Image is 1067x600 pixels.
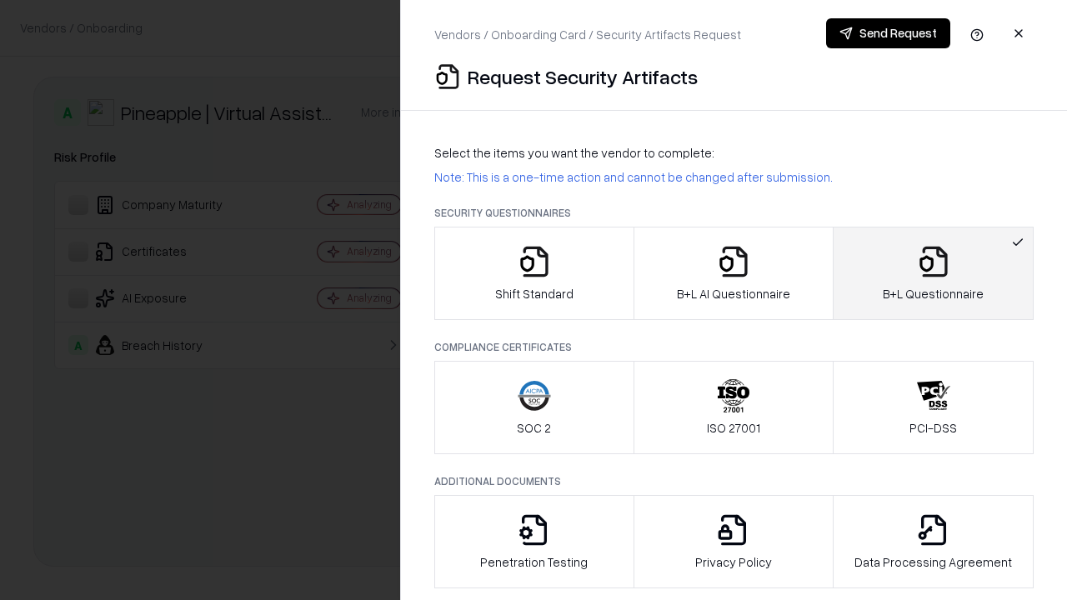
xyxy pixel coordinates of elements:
button: Privacy Policy [634,495,834,588]
p: Note: This is a one-time action and cannot be changed after submission. [434,168,1034,186]
p: B+L Questionnaire [883,285,984,302]
button: B+L AI Questionnaire [634,227,834,320]
p: Penetration Testing [480,553,588,571]
button: Shift Standard [434,227,634,320]
button: Penetration Testing [434,495,634,588]
p: Additional Documents [434,474,1034,488]
button: Data Processing Agreement [833,495,1034,588]
button: Send Request [826,18,950,48]
p: Request Security Artifacts [468,63,698,90]
p: Data Processing Agreement [854,553,1012,571]
p: PCI-DSS [909,419,957,437]
p: Security Questionnaires [434,206,1034,220]
p: Compliance Certificates [434,340,1034,354]
p: B+L AI Questionnaire [677,285,790,302]
p: Shift Standard [495,285,574,302]
p: Vendors / Onboarding Card / Security Artifacts Request [434,26,741,43]
button: SOC 2 [434,361,634,454]
p: ISO 27001 [707,419,760,437]
button: ISO 27001 [634,361,834,454]
p: Privacy Policy [695,553,772,571]
p: SOC 2 [517,419,551,437]
p: Select the items you want the vendor to complete: [434,144,1034,162]
button: PCI-DSS [833,361,1034,454]
button: B+L Questionnaire [833,227,1034,320]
